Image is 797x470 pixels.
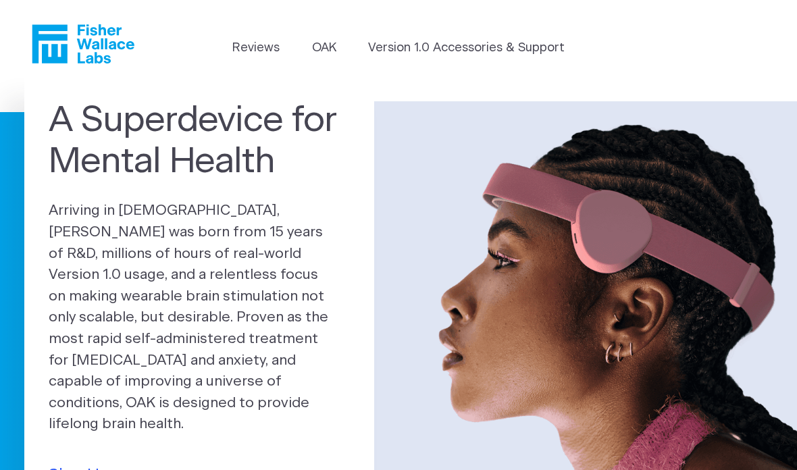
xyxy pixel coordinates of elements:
a: Reviews [232,39,280,57]
p: Arriving in [DEMOGRAPHIC_DATA], [PERSON_NAME] was born from 15 years of R&D, millions of hours of... [49,200,350,435]
h1: A Superdevice for Mental Health [49,100,350,183]
a: Fisher Wallace [32,24,134,63]
a: OAK [312,39,336,57]
a: Version 1.0 Accessories & Support [368,39,565,57]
